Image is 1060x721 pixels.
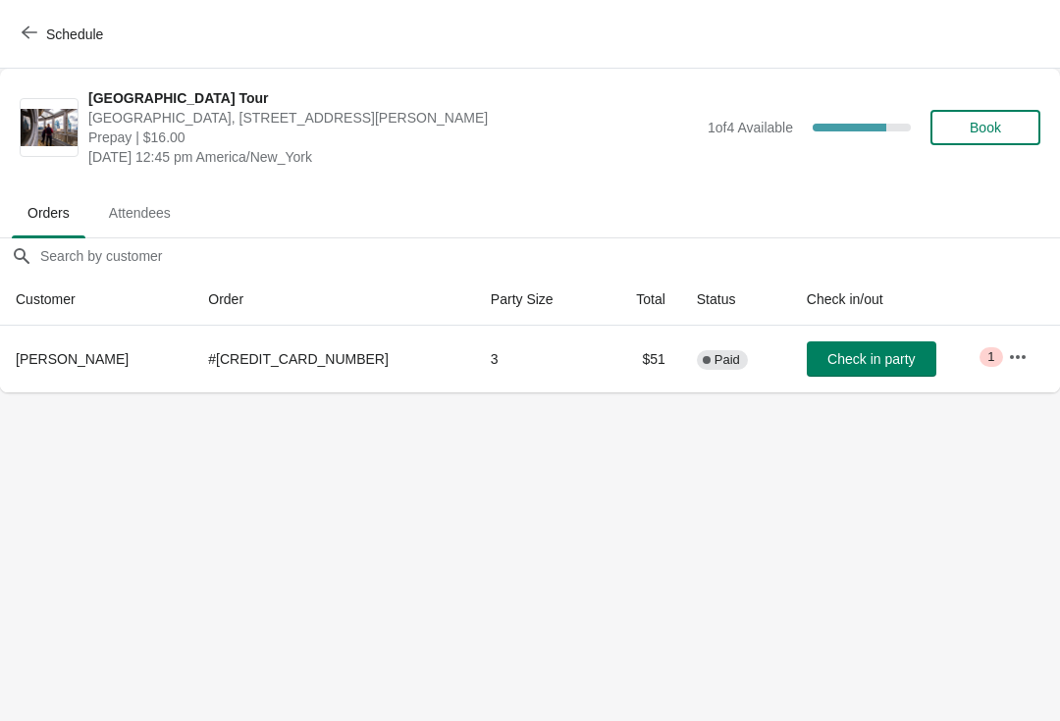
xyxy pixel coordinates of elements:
[88,147,698,167] span: [DATE] 12:45 pm America/New_York
[46,26,103,42] span: Schedule
[715,352,740,368] span: Paid
[475,274,601,326] th: Party Size
[93,195,186,231] span: Attendees
[708,120,793,135] span: 1 of 4 Available
[192,326,475,392] td: # [CREDIT_CARD_NUMBER]
[827,351,915,367] span: Check in party
[601,274,681,326] th: Total
[970,120,1001,135] span: Book
[192,274,475,326] th: Order
[88,108,698,128] span: [GEOGRAPHIC_DATA], [STREET_ADDRESS][PERSON_NAME]
[475,326,601,392] td: 3
[39,238,1060,274] input: Search by customer
[791,274,992,326] th: Check in/out
[16,351,129,367] span: [PERSON_NAME]
[10,17,119,52] button: Schedule
[807,341,936,377] button: Check in party
[21,109,78,147] img: City Hall Tower Tour
[12,195,85,231] span: Orders
[987,349,994,365] span: 1
[88,128,698,147] span: Prepay | $16.00
[930,110,1040,145] button: Book
[601,326,681,392] td: $51
[88,88,698,108] span: [GEOGRAPHIC_DATA] Tour
[681,274,791,326] th: Status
